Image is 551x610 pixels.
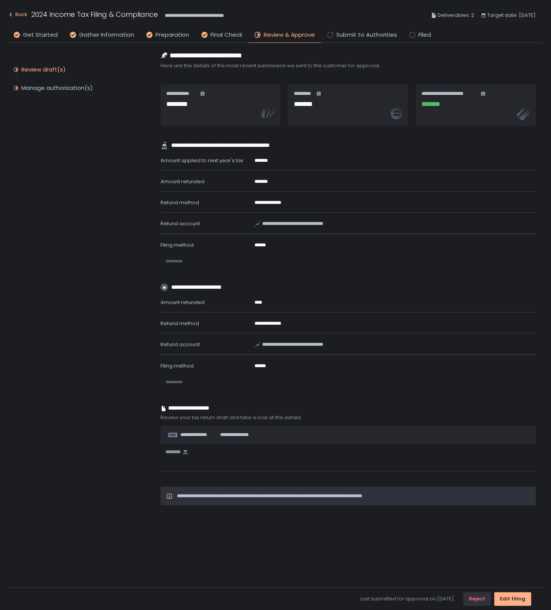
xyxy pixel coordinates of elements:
button: Reject [463,592,491,606]
div: Review draft(s) [21,66,66,73]
span: Filing method [160,362,194,369]
span: Refund method [160,199,199,206]
span: Refund account [160,341,200,348]
span: Gather Information [79,31,134,39]
span: Submit to Authorities [336,31,397,39]
span: Amount refunded [160,178,204,185]
div: Edit filing [500,595,525,602]
span: Refund method [160,320,199,327]
span: Target date: [DATE] [487,11,536,20]
span: Filing method [160,241,194,249]
div: Reject [469,595,485,602]
div: Manage authorization(s) [21,84,93,92]
span: Review your tax return draft and take a look at the details [160,414,536,421]
span: Amount applied to next year's tax [160,157,243,164]
button: Back [8,9,28,22]
span: Final Check [211,31,242,39]
span: Amount refunded [160,299,204,306]
span: Filed [418,31,431,39]
h1: 2024 Income Tax Filing & Compliance [31,9,158,20]
button: Edit filing [494,592,531,606]
span: Refund account [160,220,200,227]
span: Here are the details of the most recent submission we sent to the customer for approval. [160,62,536,69]
span: Get Started [23,31,58,39]
span: Review & Approve [264,31,315,39]
span: Deliverables: 2 [438,11,474,20]
div: Back [8,10,28,19]
span: Last submitted for approval on [DATE] [360,595,454,602]
span: Preparation [156,31,189,39]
